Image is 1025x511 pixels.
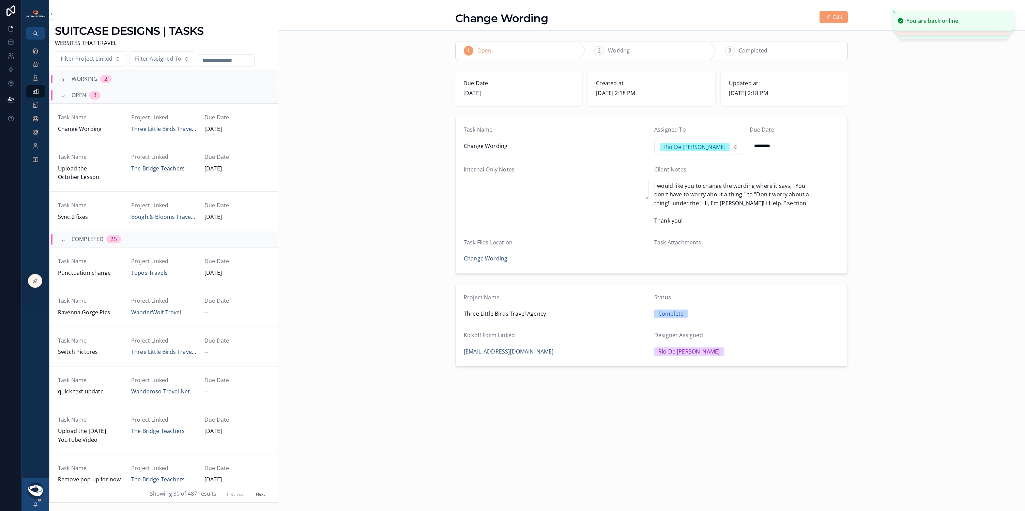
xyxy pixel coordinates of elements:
span: Due Date [204,113,270,122]
button: Close toast [891,9,898,16]
div: 25 [110,235,117,244]
span: Task Name [58,376,123,385]
span: Remove pop up for now [58,475,123,484]
span: Ravenna Gorge Pics [58,308,123,317]
span: Due Date [204,464,270,473]
a: Task NamePunctuation changeProject LinkedTopos TravelsDue Date[DATE] [50,247,278,287]
span: Kickoff Form Linked [464,331,515,339]
span: Filter Project Linked [61,55,112,63]
a: Bough & Blooms Travel, LLC [131,213,196,222]
span: Task Name [58,464,123,473]
span: I would like you to change the wording where it says, "You don't have to worry about a thing." to... [654,182,839,225]
a: Task NameSwitch PicturesProject LinkedThree Little Birds Travel AgencyDue Date-- [50,327,278,366]
span: -- [204,348,208,357]
div: You are back online [906,17,958,25]
span: WEBSITES THAT TRAVEL [55,39,204,48]
span: Project Linked [131,257,196,266]
div: Rio De [PERSON_NAME] [664,143,725,152]
a: [EMAIL_ADDRESS][DOMAIN_NAME] [464,347,553,356]
span: Switch Pictures [58,348,123,357]
span: Task Name [58,201,123,210]
h1: Change Wording [455,11,548,26]
span: Project Linked [131,113,196,122]
span: Working [608,46,630,55]
span: Project Linked [131,376,196,385]
span: Task Name [58,416,123,424]
span: Project Linked [131,153,196,162]
a: Three Little Birds Travel Agency [131,348,196,357]
a: The Bridge Teachers [131,475,185,484]
span: Due Date [204,297,270,305]
span: Task Attachments [654,239,701,246]
span: Three Little Birds Travel Agency [464,310,649,318]
a: Task NameUpload the [DATE] YouTube VideoProject LinkedThe Bridge TeachersDue Date[DATE] [50,406,278,454]
span: Change Wording [58,125,123,134]
div: scrollable content [22,40,49,175]
a: Task NameChange WordingProject LinkedThree Little Birds Travel AgencyDue Date[DATE] [50,104,278,143]
span: 2 [598,46,601,55]
img: App logo [26,10,45,17]
span: Due Date [750,126,774,133]
span: -- [204,308,208,317]
span: Due Date [204,336,270,345]
a: The Bridge Teachers [131,427,185,436]
span: Task Name [464,126,492,133]
span: Open [477,46,492,55]
span: [DATE] [204,427,270,436]
span: Filter Assigned To [135,55,181,63]
span: Completed [739,46,767,55]
span: -- [654,254,658,263]
span: [DATE] [463,89,574,98]
span: Topos Travels [131,269,168,277]
a: Wanderoso Travel Network [131,387,196,396]
span: Project Name [464,294,500,301]
a: Task NameRemove pop up for nowProject LinkedThe Bridge TeachersDue Date[DATE] [50,454,278,494]
button: Edit [820,11,848,23]
span: Created at [596,79,707,88]
span: OPEN [72,91,87,100]
span: Change Wording [464,254,507,263]
span: Task Name [58,153,123,162]
div: Rio De [PERSON_NAME] [658,347,720,356]
span: [DATE] 2:18 PM [729,89,840,98]
a: WanderWolf Travel [131,308,181,317]
button: Select Button [654,140,744,155]
span: Project Linked [131,464,196,473]
span: Due Date [204,416,270,424]
span: Three Little Birds Travel Agency [131,125,196,134]
a: The Bridge Teachers [131,164,185,173]
span: 3 [728,46,731,55]
h1: SUITCASE DESIGNS | TASKS [55,24,204,39]
a: Task Namequick text updateProject LinkedWanderoso Travel NetworkDue Date-- [50,366,278,406]
button: Next [251,489,270,499]
span: Showing 30 of 487 results [150,490,217,499]
span: [DATE] [204,475,270,484]
span: Designer Assigned [654,331,703,339]
span: -- [204,387,208,396]
span: Task Files Location [464,239,512,246]
span: Change Wording [464,142,649,151]
span: Punctuation change [58,269,123,277]
span: Task Name [58,113,123,122]
button: Select Button [129,51,195,66]
span: Due Date [463,79,574,88]
span: [DATE] [204,164,270,173]
span: [DATE] [204,125,270,134]
span: Assigned To [654,126,686,133]
span: COMPLETED [72,235,104,244]
span: Project Linked [131,336,196,345]
span: Due Date [204,376,270,385]
span: Upload the October Lesson [58,164,123,182]
span: quick text update [58,387,123,396]
a: Task NameUpload the October LessonProject LinkedThe Bridge TeachersDue Date[DATE] [50,143,278,192]
span: Task Name [58,336,123,345]
span: Updated at [729,79,840,88]
span: Project Linked [131,297,196,305]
